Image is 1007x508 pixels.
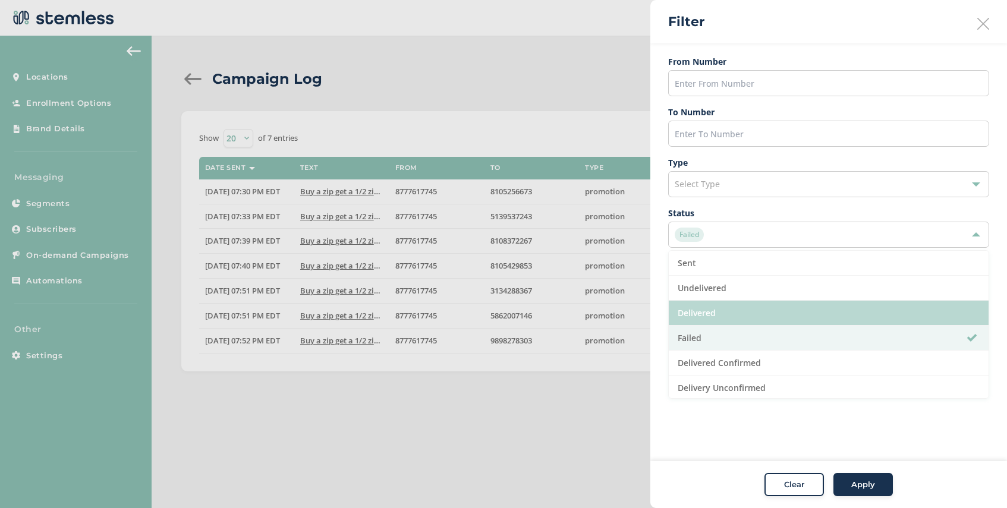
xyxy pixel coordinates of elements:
[668,70,989,96] input: Enter From Number
[669,326,989,351] li: Failed
[668,121,989,147] input: Enter To Number
[668,12,704,31] h2: Filter
[668,156,989,169] label: Type
[668,106,989,118] label: To Number
[669,376,989,400] li: Delivery Unconfirmed
[669,276,989,301] li: Undelivered
[675,178,720,190] span: Select Type
[784,479,804,491] span: Clear
[764,473,824,497] button: Clear
[668,207,989,219] label: Status
[833,473,893,497] button: Apply
[669,351,989,376] li: Delivered Confirmed
[669,251,989,276] li: Sent
[948,451,1007,508] iframe: Chat Widget
[851,479,875,491] span: Apply
[669,301,989,326] li: Delivered
[668,55,989,68] label: From Number
[675,228,704,242] span: Failed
